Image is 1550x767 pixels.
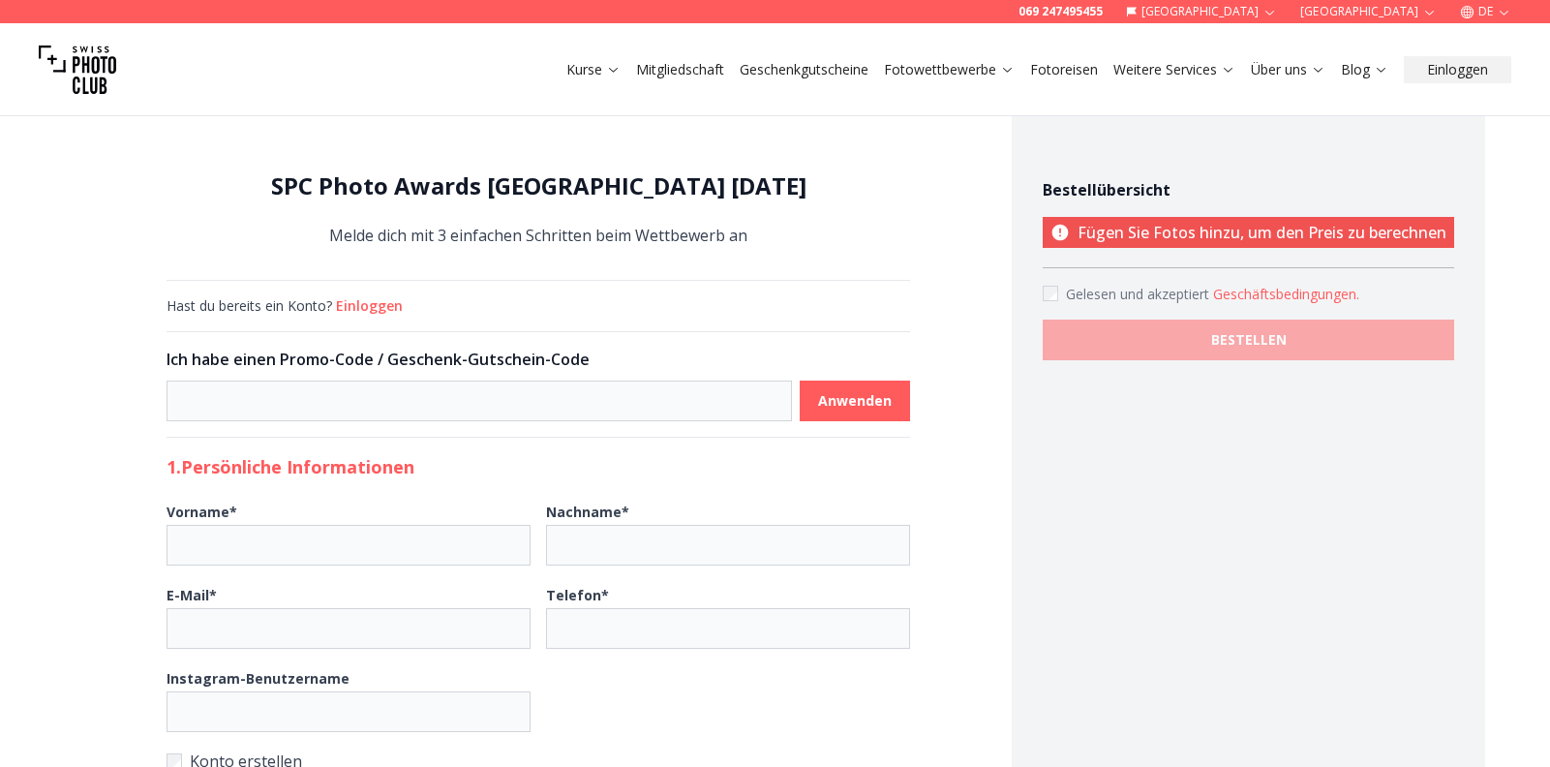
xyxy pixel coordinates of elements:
[636,60,724,79] a: Mitgliedschaft
[732,56,876,83] button: Geschenkgutscheine
[566,60,621,79] a: Kurse
[546,586,609,604] b: Telefon *
[1113,60,1235,79] a: Weitere Services
[1251,60,1325,79] a: Über uns
[818,391,892,411] b: Anwenden
[1213,285,1359,304] button: Accept termsGelesen und akzeptiert
[884,60,1015,79] a: Fotowettbewerbe
[800,381,910,421] button: Anwenden
[1333,56,1396,83] button: Blog
[628,56,732,83] button: Mitgliedschaft
[167,348,910,371] h3: Ich habe einen Promo-Code / Geschenk-Gutschein-Code
[1404,56,1511,83] button: Einloggen
[1243,56,1333,83] button: Über uns
[1018,4,1103,19] a: 069 247495455
[876,56,1022,83] button: Fotowettbewerbe
[1043,286,1058,301] input: Accept terms
[1030,60,1098,79] a: Fotoreisen
[167,453,910,480] h2: 1. Persönliche Informationen
[1043,217,1454,248] p: Fügen Sie Fotos hinzu, um den Preis zu berechnen
[1211,330,1287,350] b: BESTELLEN
[167,608,531,649] input: E-Mail*
[167,170,910,201] h1: SPC Photo Awards [GEOGRAPHIC_DATA] [DATE]
[546,525,910,566] input: Nachname*
[1066,285,1213,303] span: Gelesen und akzeptiert
[167,691,531,732] input: Instagram-Benutzername
[167,669,350,688] b: Instagram-Benutzername
[1022,56,1106,83] button: Fotoreisen
[559,56,628,83] button: Kurse
[167,296,910,316] div: Hast du bereits ein Konto?
[546,608,910,649] input: Telefon*
[1043,320,1454,360] button: BESTELLEN
[546,503,629,521] b: Nachname *
[336,296,403,316] button: Einloggen
[1341,60,1388,79] a: Blog
[167,170,910,249] div: Melde dich mit 3 einfachen Schritten beim Wettbewerb an
[740,60,868,79] a: Geschenkgutscheine
[1043,178,1454,201] h4: Bestellübersicht
[167,525,531,566] input: Vorname*
[39,31,116,108] img: Swiss photo club
[167,586,217,604] b: E-Mail *
[1106,56,1243,83] button: Weitere Services
[167,503,237,521] b: Vorname *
